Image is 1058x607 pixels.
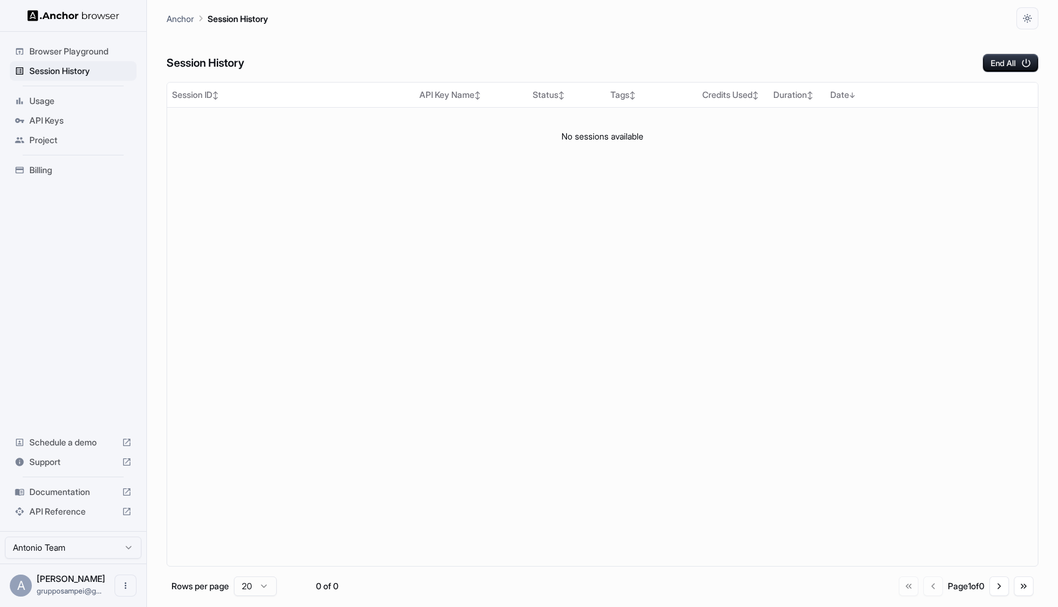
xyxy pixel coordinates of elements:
[167,12,194,25] p: Anchor
[29,134,132,146] span: Project
[114,575,137,597] button: Open menu
[167,12,268,25] nav: breadcrumb
[849,91,855,100] span: ↓
[212,91,219,100] span: ↕
[533,89,601,101] div: Status
[752,91,759,100] span: ↕
[28,10,119,21] img: Anchor Logo
[948,580,985,592] div: Page 1 of 0
[10,160,137,180] div: Billing
[10,452,137,472] div: Support
[10,130,137,150] div: Project
[10,42,137,61] div: Browser Playground
[29,164,132,176] span: Billing
[29,486,117,498] span: Documentation
[10,482,137,502] div: Documentation
[10,111,137,130] div: API Keys
[10,575,32,597] div: A
[10,433,137,452] div: Schedule a demo
[29,456,117,468] span: Support
[29,114,132,127] span: API Keys
[558,91,565,100] span: ↕
[208,12,268,25] p: Session History
[983,54,1038,72] button: End All
[807,91,813,100] span: ↕
[29,505,117,518] span: API Reference
[171,580,229,592] p: Rows per page
[172,89,410,101] div: Session ID
[29,95,132,107] span: Usage
[419,89,523,101] div: API Key Name
[167,107,1038,166] td: No sessions available
[29,65,132,77] span: Session History
[629,91,636,100] span: ↕
[10,502,137,521] div: API Reference
[167,54,244,72] h6: Session History
[702,89,763,101] div: Credits Used
[29,45,132,58] span: Browser Playground
[610,89,692,101] div: Tags
[296,580,358,592] div: 0 of 0
[830,89,940,101] div: Date
[37,573,105,584] span: Antonio
[475,91,481,100] span: ↕
[10,91,137,111] div: Usage
[29,436,117,449] span: Schedule a demo
[10,61,137,81] div: Session History
[37,586,102,595] span: grupposampei@gmail.com
[773,89,821,101] div: Duration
